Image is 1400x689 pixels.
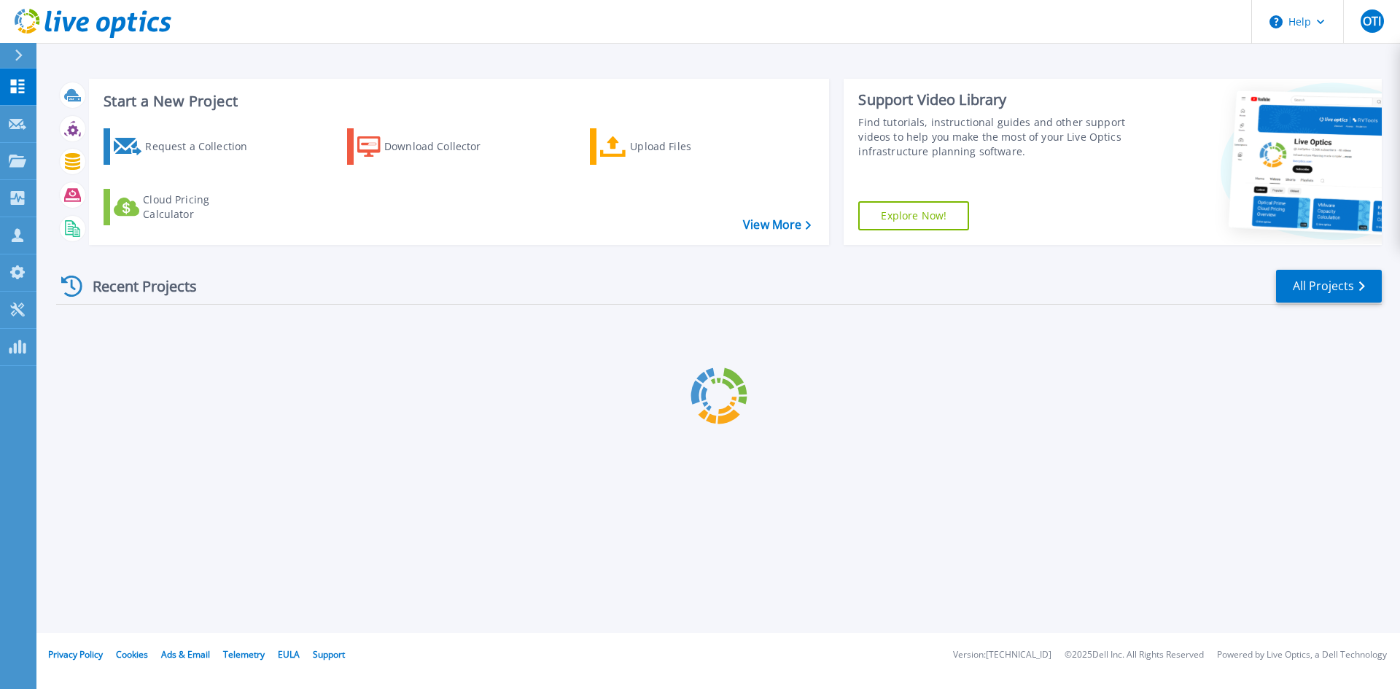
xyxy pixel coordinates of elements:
a: View More [743,218,811,232]
a: Request a Collection [104,128,266,165]
a: Telemetry [223,648,265,661]
div: Find tutorials, instructional guides and other support videos to help you make the most of your L... [858,115,1132,159]
h3: Start a New Project [104,93,811,109]
a: All Projects [1276,270,1382,303]
div: Download Collector [384,132,501,161]
div: Recent Projects [56,268,217,304]
a: Cloud Pricing Calculator [104,189,266,225]
a: Privacy Policy [48,648,103,661]
a: Download Collector [347,128,510,165]
div: Upload Files [630,132,747,161]
a: Cookies [116,648,148,661]
a: Explore Now! [858,201,969,230]
li: Version: [TECHNICAL_ID] [953,650,1051,660]
span: OTI [1363,15,1381,27]
div: Support Video Library [858,90,1132,109]
a: Ads & Email [161,648,210,661]
a: EULA [278,648,300,661]
li: Powered by Live Optics, a Dell Technology [1217,650,1387,660]
a: Upload Files [590,128,752,165]
li: © 2025 Dell Inc. All Rights Reserved [1065,650,1204,660]
div: Request a Collection [145,132,262,161]
div: Cloud Pricing Calculator [143,192,260,222]
a: Support [313,648,345,661]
